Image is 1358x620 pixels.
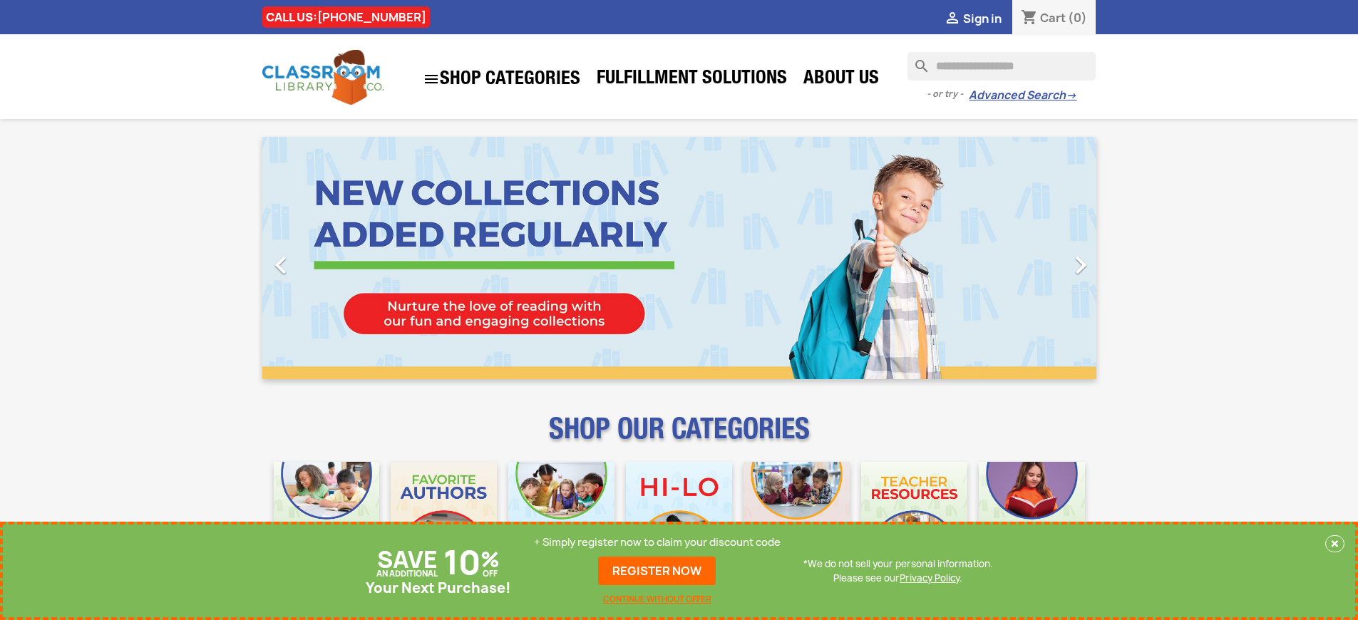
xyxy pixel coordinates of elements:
img: Classroom Library Company [262,50,384,105]
p: SHOP OUR CATEGORIES [262,425,1096,450]
img: CLC_Bulk_Mobile.jpg [274,462,380,568]
a: SHOP CATEGORIES [416,63,587,95]
a: [PHONE_NUMBER] [317,9,426,25]
img: CLC_HiLo_Mobile.jpg [626,462,732,568]
span: → [1066,88,1076,103]
i: search [907,52,925,69]
img: CLC_Dyslexia_Mobile.jpg [979,462,1085,568]
i:  [263,247,299,283]
a:  Sign in [944,11,1002,26]
ul: Carousel container [262,137,1096,379]
i: shopping_cart [1021,10,1038,27]
div: CALL US: [262,6,430,28]
i:  [423,71,440,88]
span: (0) [1068,10,1087,26]
a: Advanced Search→ [969,88,1076,103]
a: About Us [796,66,886,94]
input: Search [907,52,1096,81]
img: CLC_Phonics_And_Decodables_Mobile.jpg [508,462,614,568]
i:  [1063,247,1099,283]
img: CLC_Fiction_Nonfiction_Mobile.jpg [744,462,850,568]
span: Cart [1040,10,1066,26]
i:  [944,11,961,28]
a: Previous [262,137,388,379]
img: CLC_Teacher_Resources_Mobile.jpg [861,462,967,568]
span: Sign in [963,11,1002,26]
span: - or try - [927,87,969,101]
a: Next [971,137,1096,379]
img: CLC_Favorite_Authors_Mobile.jpg [391,462,497,568]
a: Fulfillment Solutions [590,66,794,94]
